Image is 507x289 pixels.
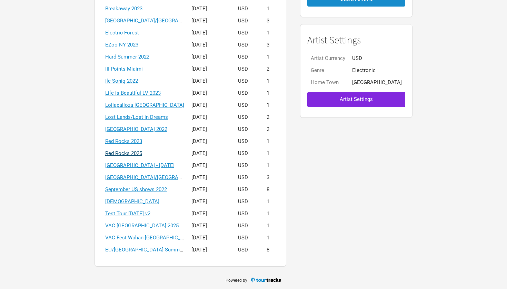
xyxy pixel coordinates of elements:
td: [DATE] [188,99,229,111]
td: USD [229,208,257,220]
img: TourTracks [250,277,282,283]
td: USD [229,123,257,135]
a: Ile Soniq 2022 [105,78,138,84]
td: [DATE] [188,232,229,244]
a: [GEOGRAPHIC_DATA] - [DATE] [105,162,175,168]
a: [GEOGRAPHIC_DATA] 2022 [105,126,167,132]
td: 1 [257,135,279,147]
td: USD [229,244,257,256]
td: 1 [257,196,279,208]
td: [DATE] [188,39,229,51]
td: USD [229,3,257,15]
a: Artist Settings [307,89,405,110]
td: 3 [257,172,279,184]
td: 1 [257,87,279,99]
td: 3 [257,15,279,27]
td: [DATE] [188,51,229,63]
td: [DATE] [188,111,229,123]
td: [DATE] [188,3,229,15]
td: 1 [257,99,279,111]
td: [DATE] [188,172,229,184]
td: [DATE] [188,87,229,99]
a: Life is Beautiful LV 2023 [105,90,161,96]
td: 8 [257,184,279,196]
td: USD [229,87,257,99]
td: USD [229,111,257,123]
td: 1 [257,220,279,232]
td: Electronic [349,64,405,76]
td: USD [229,51,257,63]
a: Electric Forest [105,30,139,36]
td: [DATE] [188,184,229,196]
td: 2 [257,63,279,75]
td: USD [229,15,257,27]
a: VAC Fest Wuhan [GEOGRAPHIC_DATA] 2023 [105,235,207,241]
td: [GEOGRAPHIC_DATA] [349,76,405,89]
td: [DATE] [188,15,229,27]
a: Red Rocks 2023 [105,138,142,144]
td: USD [229,232,257,244]
a: EU/[GEOGRAPHIC_DATA] Summer 2022 [105,247,197,253]
a: Red Rocks 2025 [105,150,142,156]
a: [GEOGRAPHIC_DATA]/[GEOGRAPHIC_DATA] 2022 [105,18,219,24]
td: 1 [257,208,279,220]
td: [DATE] [188,27,229,39]
td: 1 [257,159,279,172]
td: USD [229,159,257,172]
td: USD [229,75,257,87]
td: 1 [257,147,279,159]
a: VAC [GEOGRAPHIC_DATA] 2025 [105,223,179,229]
a: EZoo NY 2023 [105,42,138,48]
td: 8 [257,244,279,256]
a: Lollapalloza [GEOGRAPHIC_DATA] [105,102,184,108]
td: USD [229,27,257,39]
td: [DATE] [188,75,229,87]
td: [DATE] [188,220,229,232]
td: 1 [257,75,279,87]
a: September US shows 2022 [105,186,167,193]
a: Breakaway 2023 [105,6,142,12]
td: USD [229,135,257,147]
td: [DATE] [188,159,229,172]
button: Artist Settings [307,92,405,107]
td: 1 [257,51,279,63]
td: [DATE] [188,208,229,220]
a: Lost Lands/Lost in Dreams [105,114,168,120]
td: 1 [257,27,279,39]
span: Artist Settings [340,96,373,102]
td: 2 [257,111,279,123]
td: [DATE] [188,196,229,208]
span: Powered by [226,278,247,282]
td: USD [229,99,257,111]
td: USD [229,147,257,159]
td: 3 [257,39,279,51]
td: USD [229,172,257,184]
a: [GEOGRAPHIC_DATA]/[GEOGRAPHIC_DATA] [DATE] [105,174,223,180]
td: Home Town [307,76,349,89]
td: USD [229,39,257,51]
td: [DATE] [188,63,229,75]
td: USD [229,184,257,196]
td: 2 [257,123,279,135]
td: Genre [307,64,349,76]
td: Artist Currency [307,52,349,64]
td: 1 [257,3,279,15]
td: 1 [257,232,279,244]
td: [DATE] [188,147,229,159]
td: USD [229,196,257,208]
a: Hard Summer 2022 [105,54,149,60]
a: Test Tour [DATE] v2 [105,210,150,217]
a: III Points Miaimi [105,66,143,72]
td: [DATE] [188,123,229,135]
h1: Artist Settings [307,35,405,45]
td: [DATE] [188,244,229,256]
td: USD [229,63,257,75]
td: USD [349,52,405,64]
td: USD [229,220,257,232]
a: [DEMOGRAPHIC_DATA] [105,198,159,205]
td: [DATE] [188,135,229,147]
